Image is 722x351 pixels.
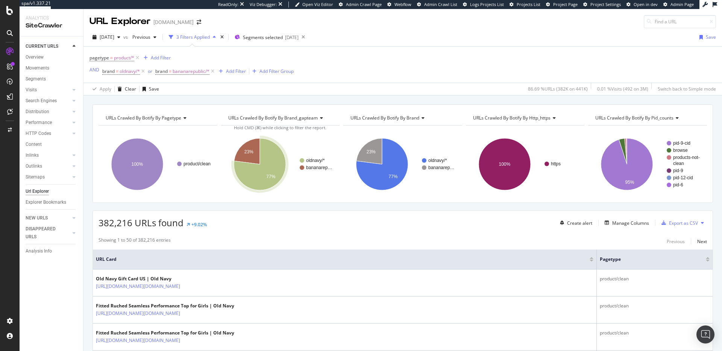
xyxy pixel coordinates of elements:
text: 77% [388,174,397,179]
svg: A chart. [99,132,216,197]
div: or [148,68,152,74]
button: Add Filter [216,67,246,76]
button: Manage Columns [602,218,649,227]
span: Admin Crawl Page [346,2,382,7]
button: Save [140,83,159,95]
a: Url Explorer [26,188,78,195]
button: Switch back to Simple mode [655,83,716,95]
div: Add Filter Group [259,68,294,74]
div: Export as CSV [669,220,698,226]
span: URLs Crawled By Botify By brand [350,115,419,121]
a: [URL][DOMAIN_NAME][DOMAIN_NAME] [96,283,180,290]
input: Find a URL [644,15,716,28]
div: arrow-right-arrow-left [197,20,201,25]
button: Save [696,31,716,43]
a: DISAPPEARED URLS [26,225,70,241]
div: ReadOnly: [218,2,238,8]
h4: URLs Crawled By Botify By brand_gapteam [227,112,333,124]
text: 77% [266,174,275,179]
a: Project Settings [583,2,621,8]
span: Projects List [517,2,540,7]
div: Analytics [26,15,77,21]
a: NEW URLS [26,214,70,222]
svg: A chart. [343,132,461,197]
div: 0.01 % Visits ( 492 on 3M ) [597,86,648,92]
div: Movements [26,64,49,72]
text: oldnavy/* [428,158,447,163]
div: CURRENT URLS [26,42,58,50]
div: HTTP Codes [26,130,51,138]
button: Clear [115,83,136,95]
div: +9.02% [191,221,207,228]
div: Content [26,141,42,148]
div: Explorer Bookmarks [26,198,66,206]
a: HTTP Codes [26,130,70,138]
div: Open Intercom Messenger [696,325,714,343]
button: [DATE] [89,31,123,43]
svg: A chart. [466,132,584,197]
a: Project Page [546,2,578,8]
div: product/clean [600,330,710,336]
div: Old Navy Gift Card US | Old Navy [96,275,213,282]
button: Segments selected[DATE] [232,31,299,43]
text: pid-12-cid [673,175,693,180]
div: Switch back to Simple mode [658,86,716,92]
div: Save [706,34,716,40]
span: pagetype [600,256,695,263]
a: Logs Projects List [463,2,504,8]
span: URLs Crawled By Botify By http_https [473,115,551,121]
a: [URL][DOMAIN_NAME][DOMAIN_NAME] [96,310,180,317]
button: AND [89,66,99,73]
div: Inlinks [26,151,39,159]
button: or [148,68,152,75]
a: [URL][DOMAIN_NAME][DOMAIN_NAME] [96,337,180,344]
div: Search Engines [26,97,57,105]
text: https [551,161,561,166]
div: Clear [125,86,136,92]
button: 3 Filters Applied [166,31,219,43]
h4: URLs Crawled By Botify By pagetype [104,112,211,124]
div: Manage Columns [612,220,649,226]
div: Analysis Info [26,247,52,255]
div: Add Filter [226,68,246,74]
a: Visits [26,86,70,94]
button: Add Filter [141,53,171,62]
span: Hold CMD (⌘) while clicking to filter the report. [234,125,326,130]
text: 100% [132,162,143,167]
div: Segments [26,75,46,83]
span: 2025 Sep. 3rd [100,34,114,40]
text: pid-9 [673,168,683,173]
div: Visits [26,86,37,94]
span: Segments selected [243,34,283,41]
a: Admin Page [663,2,694,8]
div: Outlinks [26,162,42,170]
div: Sitemaps [26,173,45,181]
div: Fitted Ruched Seamless Performance Top for Girls | Old Navy [96,303,234,309]
div: Performance [26,119,52,127]
button: Export as CSV [658,217,698,229]
span: vs [123,34,129,40]
a: Distribution [26,108,70,116]
a: Open in dev [626,2,658,8]
div: Overview [26,53,44,61]
button: Create alert [557,217,592,229]
button: Apply [89,83,111,95]
h4: URLs Crawled By Botify By http_https [472,112,578,124]
div: 86.69 % URLs ( 382K on 441K ) [528,86,588,92]
span: Admin Page [670,2,694,7]
span: pagetype [89,54,109,61]
div: AND [89,67,99,73]
span: Previous [129,34,150,40]
a: Open Viz Editor [295,2,333,8]
text: browse [673,148,688,153]
button: Add Filter Group [249,67,294,76]
text: product/clean [184,161,211,166]
text: 23% [244,149,253,154]
div: Create alert [567,220,592,226]
button: Previous [129,31,159,43]
div: Previous [667,238,685,245]
text: bananarep… [428,165,454,170]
